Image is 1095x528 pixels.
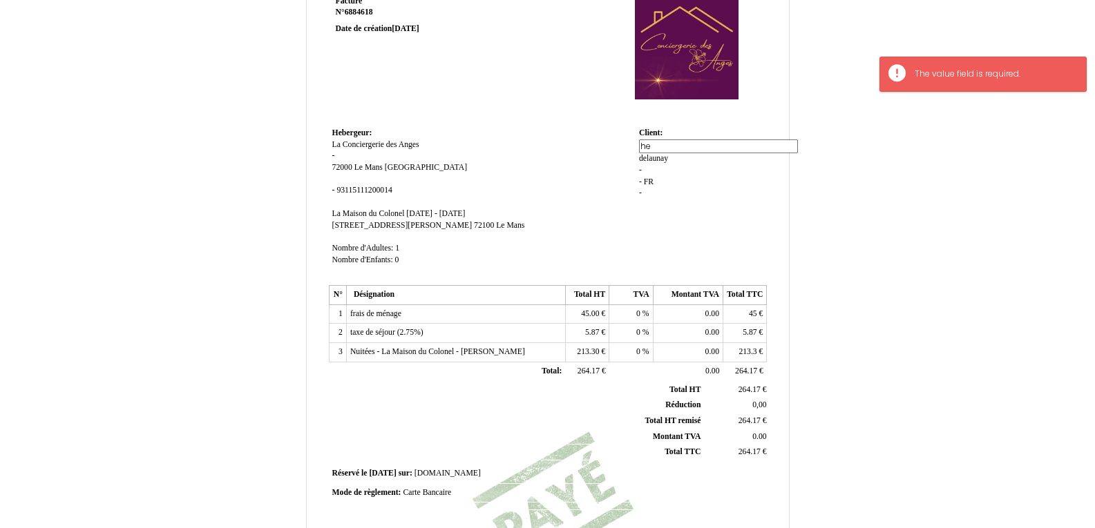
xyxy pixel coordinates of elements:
span: [STREET_ADDRESS][PERSON_NAME] [332,221,473,230]
span: Réservé le [332,469,368,478]
td: % [609,304,653,324]
span: 72100 [474,221,494,230]
span: 45 [749,309,757,318]
span: Le Mans [354,163,383,172]
span: frais de ménage [350,309,401,318]
td: € [565,304,609,324]
td: € [703,382,769,398]
span: sur: [399,469,412,478]
span: 0,00 [752,400,766,409]
strong: Date de création [336,24,419,33]
span: [DATE] [369,469,396,478]
span: - [639,177,642,186]
span: 1 [395,244,399,253]
span: 264.17 [578,366,600,375]
span: 6884618 [345,8,373,17]
td: € [703,413,769,429]
span: 264.17 [739,385,761,394]
span: 0.00 [705,309,719,318]
span: 0.00 [705,366,719,375]
span: Hebergeur: [332,128,372,137]
span: 5.87 [743,328,756,337]
span: [DATE] [392,24,419,33]
td: € [723,362,767,381]
span: 0 [636,309,640,318]
span: 0.00 [705,347,719,356]
th: N° [329,286,346,305]
th: Désignation [346,286,565,305]
span: Montant TVA [653,432,701,441]
span: Total HT [669,385,701,394]
span: [DOMAIN_NAME] [415,469,481,478]
td: 1 [329,304,346,324]
span: - [639,166,642,175]
span: 0 [636,328,640,337]
span: 45.00 [581,309,599,318]
span: Réduction [665,400,701,409]
td: 3 [329,343,346,362]
span: 213.3 [739,347,756,356]
th: TVA [609,286,653,305]
span: Total TTC [665,447,701,456]
span: delaunay [639,154,668,163]
div: The value field is required. [915,68,1072,81]
strong: N° [336,7,501,18]
span: La Conciergerie des Anges [332,140,419,149]
span: 0 [636,347,640,356]
span: 213.30 [577,347,599,356]
th: Total TTC [723,286,767,305]
span: Total HT remisé [645,416,701,425]
span: Nombre d'Enfants: [332,255,393,264]
span: 93115111200014 [336,186,392,195]
td: € [723,304,767,324]
span: La Maison du Colonel [332,209,405,218]
span: Mode de règlement: [332,488,401,497]
td: % [609,324,653,343]
span: 0.00 [705,328,719,337]
span: 264.17 [735,366,757,375]
span: 264.17 [739,416,761,425]
span: 5.87 [585,328,599,337]
span: Nuitées - La Maison du Colonel - [PERSON_NAME] [350,347,525,356]
span: Nombre d'Adultes: [332,244,394,253]
span: taxe de séjour (2.75%) [350,328,423,337]
span: Total: [542,366,562,375]
span: 72000 [332,163,352,172]
span: Le Mans [496,221,524,230]
td: € [565,324,609,343]
span: 0.00 [752,432,766,441]
th: Montant TVA [653,286,723,305]
span: [DATE] - [DATE] [406,209,465,218]
td: € [565,343,609,362]
span: - [332,186,335,195]
span: Client: [639,128,663,137]
td: % [609,343,653,362]
span: - [332,151,335,160]
span: Carte Bancaire [403,488,451,497]
span: FR [644,177,654,186]
span: [GEOGRAPHIC_DATA] [385,163,467,172]
span: 0 [395,255,399,264]
td: € [723,343,767,362]
td: € [565,362,609,381]
th: Total HT [565,286,609,305]
td: 2 [329,324,346,343]
span: - [639,188,642,197]
td: € [703,444,769,460]
td: € [723,324,767,343]
span: 264.17 [739,447,761,456]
